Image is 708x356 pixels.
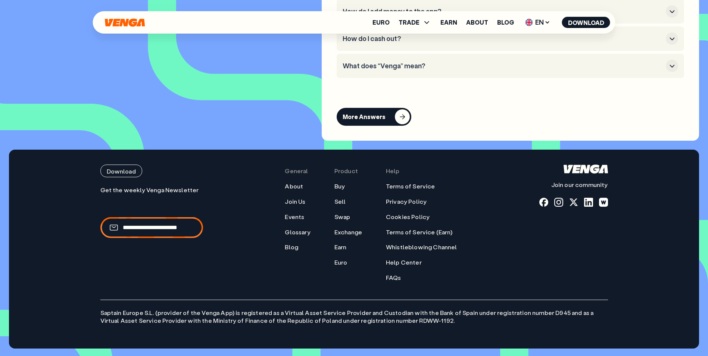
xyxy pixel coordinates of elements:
h3: How do I cash out? [343,35,663,43]
a: Exchange [334,228,362,236]
p: Join our community [539,181,608,189]
a: Download [100,165,203,177]
span: Product [334,167,358,175]
a: FAQs [386,274,401,282]
a: Euro [334,259,347,266]
a: Sell [334,198,346,206]
a: Swap [334,213,350,221]
a: warpcast [599,198,608,207]
a: Terms of Service (Earn) [386,228,452,236]
svg: Home [564,165,608,174]
a: Join Us [285,198,305,206]
span: EN [523,16,553,28]
a: About [466,19,488,25]
img: flag-uk [525,19,533,26]
button: More Answers [337,108,411,126]
a: Help Center [386,259,422,266]
span: TRADE [399,18,431,27]
span: TRADE [399,19,420,25]
a: Terms of Service [386,182,435,190]
p: Saptain Europe S.L. (provider of the Venga App) is registered as a Virtual Asset Service Provider... [100,300,608,325]
a: About [285,182,303,190]
a: x [569,198,578,207]
a: Privacy Policy [386,198,427,206]
button: What does “Venga” mean? [343,60,678,72]
a: Whistleblowing Channel [386,243,457,251]
a: Earn [334,243,347,251]
a: Blog [285,243,298,251]
a: Events [285,213,304,221]
h3: What does “Venga” mean? [343,62,663,70]
a: Glossary [285,228,310,236]
a: instagram [554,198,563,207]
p: Get the weekly Venga Newsletter [100,186,203,194]
span: Help [386,167,400,175]
button: Download [562,17,610,28]
button: Download [100,165,142,177]
div: More Answers [343,113,386,121]
a: fb [539,198,548,207]
a: Euro [372,19,390,25]
span: General [285,167,308,175]
h3: How do I add money to the app? [343,7,663,16]
a: Blog [497,19,514,25]
a: Cookies Policy [386,213,430,221]
button: How do I add money to the app? [343,5,678,18]
svg: Home [104,18,146,27]
button: How do I cash out? [343,32,678,45]
a: linkedin [584,198,593,207]
a: Buy [334,182,345,190]
a: Earn [440,19,457,25]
